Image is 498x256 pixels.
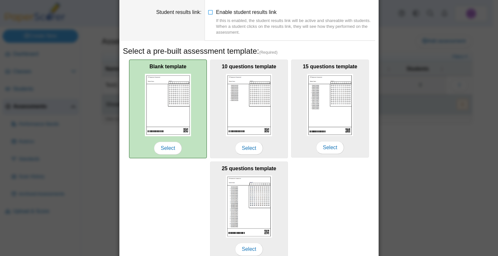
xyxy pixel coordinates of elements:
[154,142,182,155] span: Select
[216,9,375,36] span: Enable student results link
[307,74,353,136] img: scan_sheet_15_questions.png
[123,46,375,57] h5: Select a pre-built assessment template:
[226,175,272,238] img: scan_sheet_25_questions.png
[222,166,276,171] b: 25 questions template
[216,18,375,36] div: If this is enabled, the student results link will be active and shareable with students. When a s...
[259,50,278,55] span: (Required)
[145,74,191,136] img: scan_sheet_blank.png
[235,243,263,256] span: Select
[156,9,202,15] label: Student results link
[316,141,344,154] span: Select
[222,64,276,69] b: 10 questions template
[149,64,186,69] b: Blank template
[235,142,263,155] span: Select
[226,74,272,136] img: scan_sheet_10_questions.png
[303,64,357,69] b: 15 questions template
